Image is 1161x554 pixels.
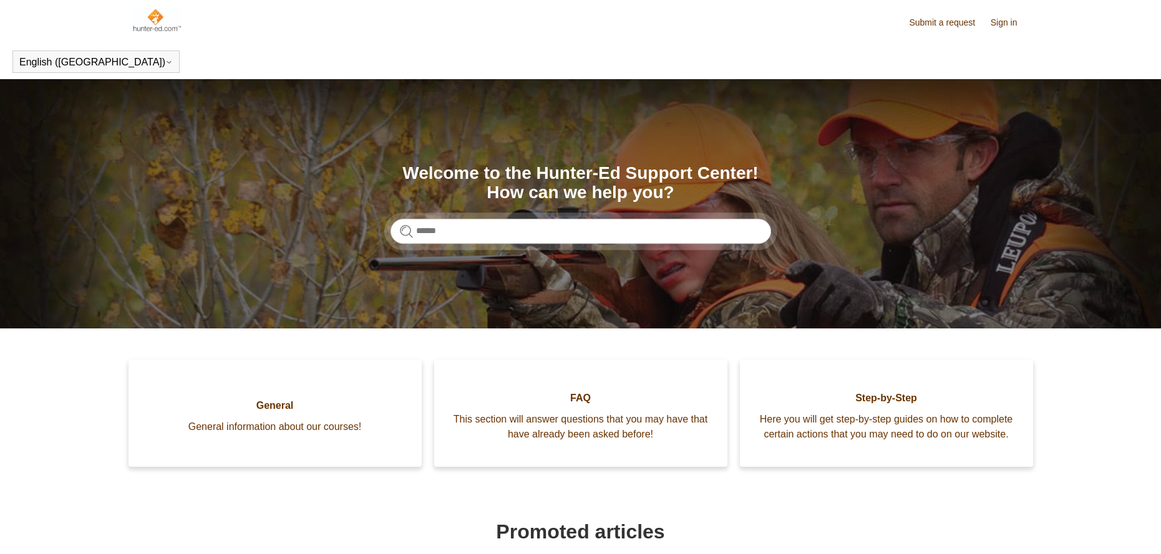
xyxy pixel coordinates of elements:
[453,412,709,442] span: This section will answer questions that you may have that have already been asked before!
[19,57,173,68] button: English ([GEOGRAPHIC_DATA])
[740,360,1033,467] a: Step-by-Step Here you will get step-by-step guides on how to complete certain actions that you ma...
[129,360,422,467] a: General General information about our courses!
[132,517,1030,547] h1: Promoted articles
[991,16,1030,29] a: Sign in
[909,16,988,29] a: Submit a request
[1081,512,1152,545] div: Chat Support
[147,398,403,413] span: General
[759,391,1014,406] span: Step-by-Step
[434,360,727,467] a: FAQ This section will answer questions that you may have that have already been asked before!
[391,164,771,203] h1: Welcome to the Hunter-Ed Support Center! How can we help you?
[132,7,182,32] img: Hunter-Ed Help Center home page
[147,419,403,434] span: General information about our courses!
[453,391,709,406] span: FAQ
[759,412,1014,442] span: Here you will get step-by-step guides on how to complete certain actions that you may need to do ...
[391,219,771,244] input: Search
